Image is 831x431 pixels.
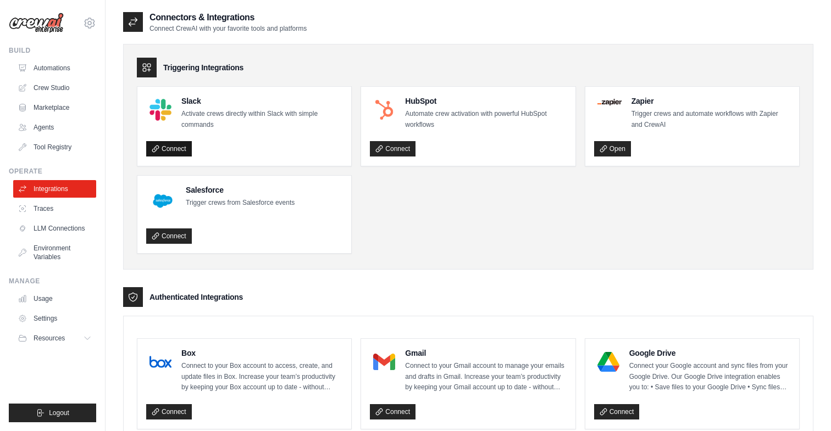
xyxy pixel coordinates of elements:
div: Operate [9,167,96,176]
button: Resources [13,329,96,347]
h4: Box [181,348,342,359]
p: Connect your Google account and sync files from your Google Drive. Our Google Drive integration e... [629,361,790,393]
h4: Google Drive [629,348,790,359]
a: Marketplace [13,99,96,116]
span: Resources [34,334,65,343]
a: Integrations [13,180,96,198]
span: Logout [49,408,69,417]
a: LLM Connections [13,220,96,237]
a: Connect [146,228,192,244]
p: Trigger crews from Salesforce events [186,198,295,209]
h3: Triggering Integrations [163,62,243,73]
a: Settings [13,310,96,327]
p: Activate crews directly within Slack with simple commands [181,109,342,130]
img: Salesforce Logo [149,188,176,214]
h4: Slack [181,96,342,107]
a: Tool Registry [13,138,96,156]
h4: Gmail [405,348,566,359]
p: Trigger crews and automate workflows with Zapier and CrewAI [631,109,790,130]
a: Connect [370,404,416,419]
a: Environment Variables [13,239,96,266]
div: Build [9,46,96,55]
div: Manage [9,277,96,286]
h3: Authenticated Integrations [149,292,243,303]
a: Connect [594,404,640,419]
h2: Connectors & Integrations [149,11,307,24]
a: Connect [146,141,192,156]
p: Connect CrewAI with your favorite tools and platforms [149,24,307,33]
img: Gmail Logo [373,351,395,373]
img: HubSpot Logo [373,99,395,121]
img: Zapier Logo [597,99,622,105]
a: Crew Studio [13,79,96,97]
p: Connect to your Box account to access, create, and update files in Box. Increase your team’s prod... [181,361,342,393]
img: Logo [9,13,64,33]
a: Connect [146,404,192,419]
p: Automate crew activation with powerful HubSpot workflows [405,109,566,130]
a: Agents [13,119,96,136]
p: Connect to your Gmail account to manage your emails and drafts in Gmail. Increase your team’s pro... [405,361,566,393]
a: Traces [13,200,96,217]
a: Connect [370,141,416,156]
a: Automations [13,59,96,77]
img: Box Logo [149,351,171,373]
h4: Salesforce [186,184,295,195]
a: Usage [13,290,96,307]
img: Slack Logo [149,99,171,121]
h4: HubSpot [405,96,566,107]
a: Open [594,141,631,156]
h4: Zapier [631,96,790,107]
button: Logout [9,404,96,422]
img: Google Drive Logo [597,351,619,373]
